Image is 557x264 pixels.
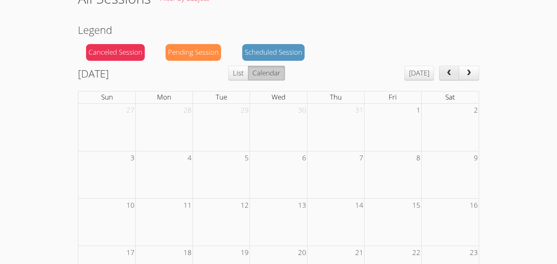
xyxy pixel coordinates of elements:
span: 4 [187,151,192,165]
div: Scheduled Session [242,44,305,61]
span: Sun [101,92,113,102]
span: Mon [157,92,171,102]
span: 17 [126,246,135,260]
h2: Legend [78,22,479,38]
span: Tue [216,92,227,102]
span: 28 [183,104,192,117]
div: Canceled Session [86,44,145,61]
span: 18 [183,246,192,260]
button: [DATE] [404,66,434,80]
span: 8 [416,151,421,165]
span: 11 [183,199,192,212]
h2: [DATE] [78,66,109,81]
div: Pending Session [166,44,221,61]
span: 23 [469,246,479,260]
span: 21 [354,246,364,260]
span: 14 [354,199,364,212]
span: 19 [240,246,250,260]
span: 3 [130,151,135,165]
span: 29 [240,104,250,117]
span: Sat [445,92,455,102]
button: List [228,66,248,80]
span: 7 [358,151,364,165]
span: 27 [126,104,135,117]
span: 12 [240,199,250,212]
span: 2 [473,104,479,117]
span: Fri [389,92,397,102]
span: 22 [411,246,421,260]
span: 9 [473,151,479,165]
span: Wed [272,92,285,102]
span: 31 [354,104,364,117]
span: 20 [297,246,307,260]
button: prev [439,66,460,80]
span: 10 [126,199,135,212]
span: 16 [469,199,479,212]
span: Thu [330,92,342,102]
span: 1 [416,104,421,117]
span: 15 [411,199,421,212]
span: 13 [297,199,307,212]
span: 5 [244,151,250,165]
span: 30 [297,104,307,117]
button: next [459,66,479,80]
span: 6 [301,151,307,165]
button: Calendar [248,66,285,80]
